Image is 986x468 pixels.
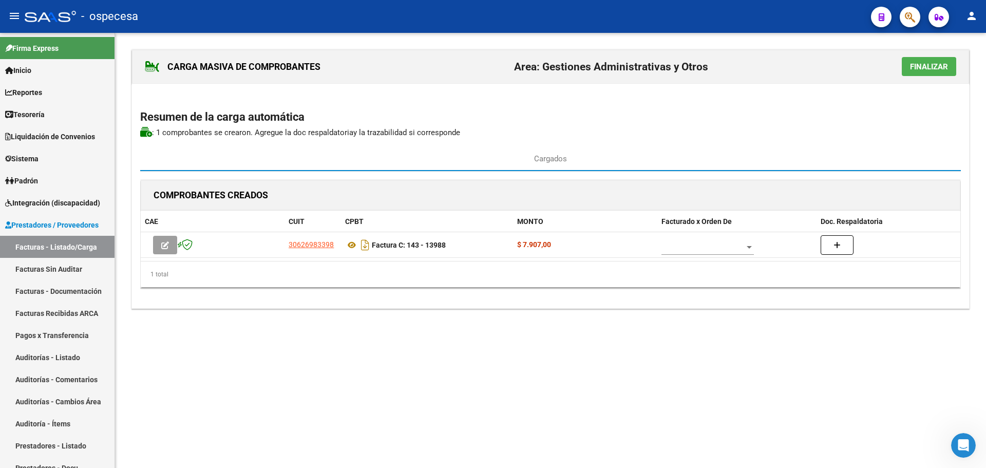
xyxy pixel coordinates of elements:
[965,10,978,22] mat-icon: person
[140,107,961,127] h2: Resumen de la carga automática
[821,217,883,226] span: Doc. Respaldatoria
[5,87,42,98] span: Reportes
[951,433,976,458] iframe: Intercom live chat
[5,175,38,186] span: Padrón
[5,197,100,209] span: Integración (discapacidad)
[285,211,341,233] datatable-header-cell: CUIT
[5,131,95,142] span: Liquidación de Convenios
[141,261,960,287] div: 1 total
[661,217,732,226] span: Facturado x Orden De
[910,62,948,71] span: Finalizar
[341,211,513,233] datatable-header-cell: CPBT
[353,128,460,137] span: y la trazabilidad si corresponde
[5,43,59,54] span: Firma Express
[145,59,320,75] h1: CARGA MASIVA DE COMPROBANTES
[154,187,268,203] h1: COMPROBANTES CREADOS
[81,5,138,28] span: - ospecesa
[5,219,99,231] span: Prestadores / Proveedores
[345,217,364,226] span: CPBT
[5,65,31,76] span: Inicio
[5,109,45,120] span: Tesorería
[372,241,446,249] strong: Factura C: 143 - 13988
[289,240,334,249] span: 30626983398
[5,153,39,164] span: Sistema
[141,211,285,233] datatable-header-cell: CAE
[145,217,158,226] span: CAE
[513,211,657,233] datatable-header-cell: MONTO
[289,217,305,226] span: CUIT
[902,57,956,76] button: Finalizar
[517,217,543,226] span: MONTO
[817,211,960,233] datatable-header-cell: Doc. Respaldatoria
[534,153,567,164] span: Cargados
[514,57,708,77] h2: Area: Gestiones Administrativas y Otros
[140,127,961,138] p: : 1 comprobantes se crearon. Agregue la doc respaldatoria
[8,10,21,22] mat-icon: menu
[657,211,817,233] datatable-header-cell: Facturado x Orden De
[517,240,551,249] strong: $ 7.907,00
[358,237,372,253] i: Descargar documento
